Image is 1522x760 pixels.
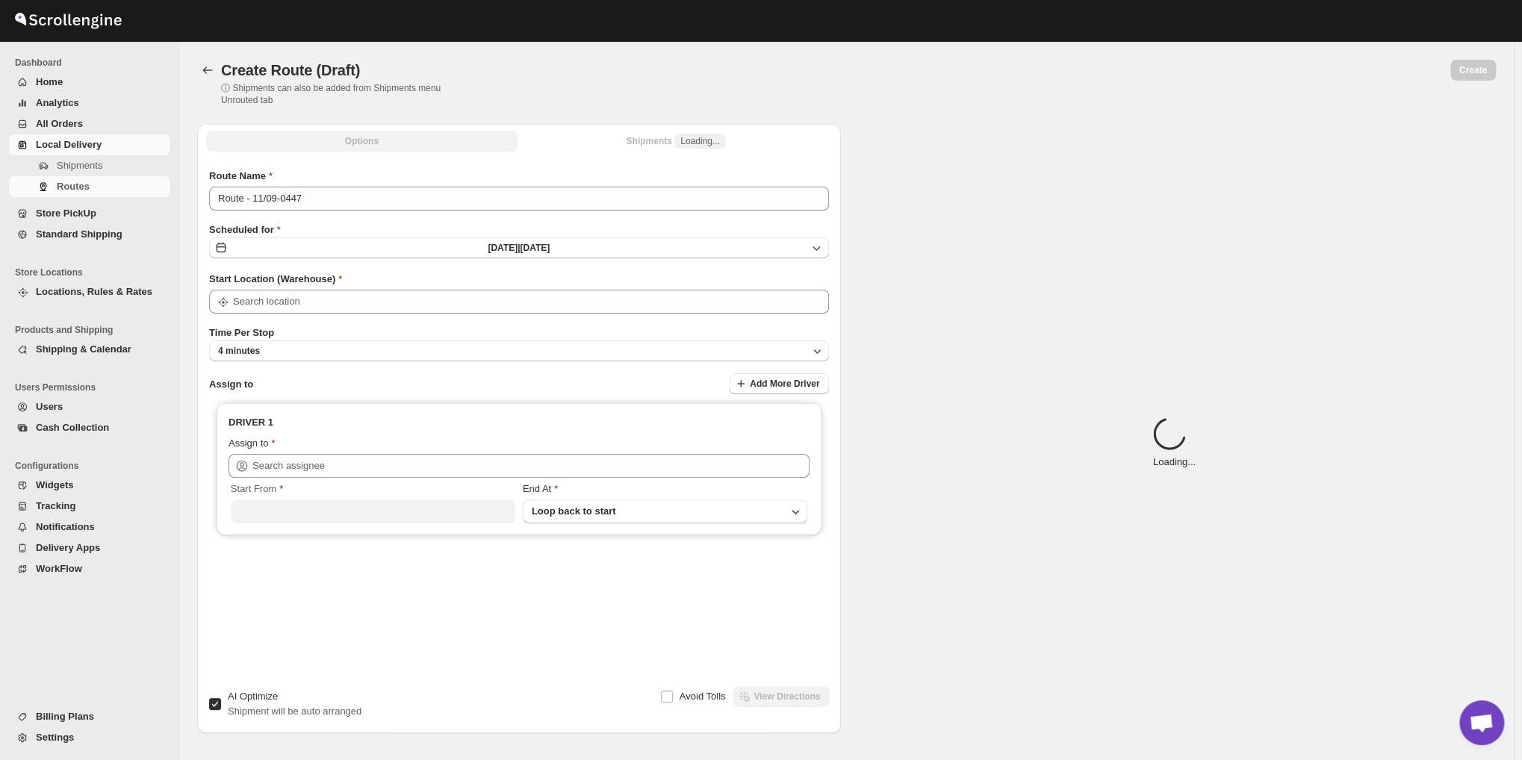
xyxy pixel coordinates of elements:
span: Standard Shipping [36,228,122,240]
span: Users Permissions [15,381,172,393]
span: Products and Shipping [15,324,172,336]
span: WorkFlow [36,563,82,574]
span: All Orders [36,118,83,129]
h3: DRIVER 1 [229,415,810,430]
input: Search location [233,290,829,314]
button: Delivery Apps [9,538,170,558]
span: [DATE] [520,243,550,253]
button: Shipping & Calendar [9,339,170,360]
button: Locations, Rules & Rates [9,281,170,302]
span: Home [36,76,63,87]
span: Routes [57,181,90,192]
span: Tracking [36,500,75,511]
span: Create Route (Draft) [221,62,360,78]
button: Analytics [9,93,170,113]
button: Notifications [9,517,170,538]
span: Users [36,401,63,412]
span: 4 minutes [218,345,260,357]
button: Widgets [9,475,170,496]
button: All Route Options [206,131,518,152]
button: Tracking [9,496,170,517]
span: Start Location (Warehouse) [209,273,335,284]
button: Settings [9,727,170,748]
span: [DATE] | [488,243,520,253]
button: Cash Collection [9,417,170,438]
span: Local Delivery [36,139,102,150]
span: Configurations [15,460,172,472]
span: Avoid Tolls [680,691,726,702]
span: Billing Plans [36,711,94,722]
button: Loop back to start [523,499,807,523]
button: All Orders [9,113,170,134]
span: Options [345,135,379,147]
span: Locations, Rules & Rates [36,286,152,297]
span: Widgets [36,479,73,490]
button: Routes [9,176,170,197]
span: Time Per Stop [209,327,274,338]
span: Shipping & Calendar [36,343,131,355]
span: Start From [231,483,276,494]
button: Selected Shipments [521,131,832,152]
span: Loading... [680,135,720,147]
span: Route Name [209,170,266,181]
span: Store PickUp [36,208,96,219]
span: Assign to [209,379,253,390]
button: Users [9,396,170,417]
div: All Route Options [197,157,841,652]
button: Add More Driver [729,373,828,394]
span: Cash Collection [36,422,109,433]
span: Analytics [36,97,79,108]
span: Delivery Apps [36,542,100,553]
input: Search assignee [252,454,810,478]
button: Billing Plans [9,706,170,727]
span: Dashboard [15,57,172,69]
div: Shipments [626,134,725,149]
span: Loop back to start [532,505,616,517]
input: Eg: Bengaluru Route [209,187,829,211]
span: Settings [36,732,74,743]
button: [DATE]|[DATE] [209,237,829,258]
div: End At [523,482,807,496]
span: Notifications [36,521,95,532]
p: ⓘ Shipments can also be added from Shipments menu Unrouted tab [221,82,464,106]
span: Shipment will be auto arranged [228,706,361,717]
span: Scheduled for [209,224,274,235]
span: Store Locations [15,267,172,278]
button: 4 minutes [209,340,829,361]
div: Open chat [1459,700,1504,745]
button: Home [9,72,170,93]
span: Add More Driver [750,378,819,390]
button: Routes [197,60,218,81]
button: Shipments [9,155,170,176]
div: Loading... [1153,417,1196,470]
div: Assign to [229,436,268,451]
button: WorkFlow [9,558,170,579]
span: AI Optimize [228,691,278,702]
span: Shipments [57,160,102,171]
